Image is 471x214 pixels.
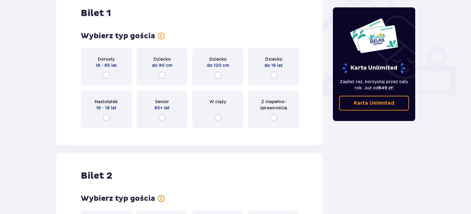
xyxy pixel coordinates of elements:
span: Dziecko [154,56,171,62]
p: Karta Unlimited [354,100,394,107]
span: 16 - 18 lat [96,105,117,111]
span: Senior [155,99,169,105]
h3: Wybierz typ gościa [81,31,155,41]
span: 649 zł [379,85,392,90]
h2: Bilet 2 [81,170,112,182]
span: Dorosły [98,56,115,62]
span: Dziecko [265,56,282,62]
span: Dziecko [209,56,227,62]
img: Dwie karty całoroczne do Suntago z napisem 'UNLIMITED RELAX', na białym tle z tropikalnymi liśćmi... [350,18,399,54]
span: W ciąży [209,99,226,105]
p: Zapłać raz, korzystaj przez cały rok. Już od ! [339,79,409,91]
h3: Wybierz typ gościa [81,194,155,203]
a: Karta Unlimited [339,96,409,111]
span: do 120 cm [207,62,229,68]
span: do 90 cm [152,62,172,68]
p: Karta Unlimited [342,63,406,74]
h2: Bilet 1 [81,7,111,19]
span: Nastolatek [95,99,118,105]
span: 18 - 65 lat [96,62,117,68]
span: do 16 lat [264,62,283,68]
span: Z niepełno­sprawnością [254,99,293,111]
span: 65+ lat [154,105,170,111]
